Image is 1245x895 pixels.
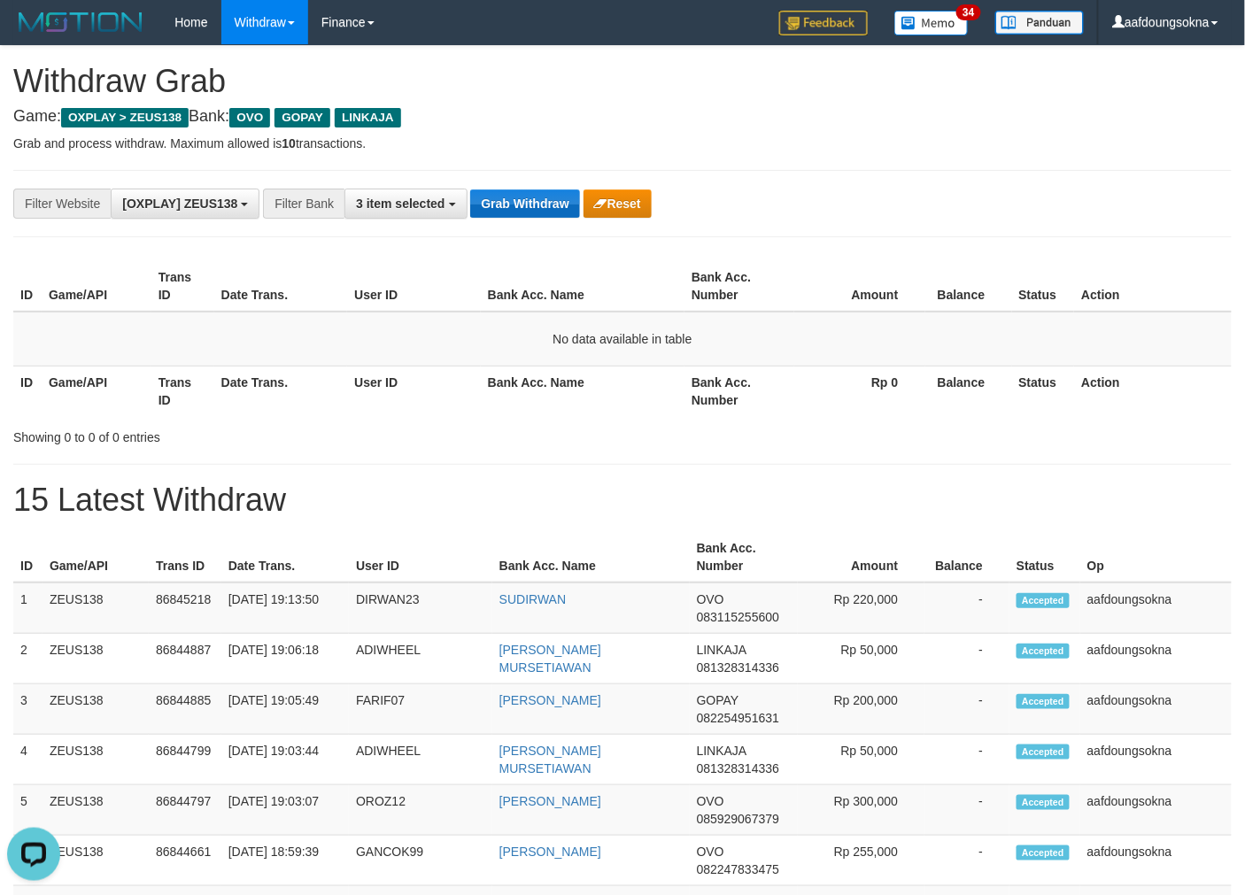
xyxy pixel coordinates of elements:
[925,366,1012,416] th: Balance
[349,532,492,583] th: User ID
[221,583,349,634] td: [DATE] 19:13:50
[13,64,1232,99] h1: Withdraw Grab
[13,482,1232,518] h1: 15 Latest Withdraw
[1012,366,1075,416] th: Status
[282,136,296,150] strong: 10
[1012,261,1075,312] th: Status
[43,532,149,583] th: Game/API
[42,366,151,416] th: Game/API
[149,684,221,735] td: 86844885
[956,4,980,20] span: 34
[684,366,794,416] th: Bank Acc. Number
[894,11,969,35] img: Button%20Memo.svg
[149,583,221,634] td: 86845218
[1017,745,1070,760] span: Accepted
[13,9,148,35] img: MOTION_logo.png
[347,366,481,416] th: User ID
[1009,532,1080,583] th: Status
[349,785,492,836] td: OROZ12
[13,634,43,684] td: 2
[149,785,221,836] td: 86844797
[356,197,445,211] span: 3 item selected
[151,261,214,312] th: Trans ID
[122,197,237,211] span: [OXPLAY] ZEUS138
[798,583,924,634] td: Rp 220,000
[111,189,259,219] button: [OXPLAY] ZEUS138
[349,583,492,634] td: DIRWAN23
[925,261,1012,312] th: Balance
[1080,836,1232,886] td: aafdoungsokna
[1017,845,1070,860] span: Accepted
[221,785,349,836] td: [DATE] 19:03:07
[344,189,467,219] button: 3 item selected
[1017,795,1070,810] span: Accepted
[584,189,652,218] button: Reset
[492,532,690,583] th: Bank Acc. Name
[697,592,724,606] span: OVO
[470,189,579,218] button: Grab Withdraw
[149,634,221,684] td: 86844887
[995,11,1084,35] img: panduan.png
[794,261,925,312] th: Amount
[697,812,779,826] span: Copy 085929067379 to clipboard
[221,836,349,886] td: [DATE] 18:59:39
[43,634,149,684] td: ZEUS138
[347,261,481,312] th: User ID
[13,135,1232,152] p: Grab and process withdraw. Maximum allowed is transactions.
[924,735,1009,785] td: -
[798,785,924,836] td: Rp 300,000
[43,836,149,886] td: ZEUS138
[275,108,330,127] span: GOPAY
[43,684,149,735] td: ZEUS138
[13,366,42,416] th: ID
[697,761,779,775] span: Copy 081328314336 to clipboard
[13,785,43,836] td: 5
[794,366,925,416] th: Rp 0
[697,794,724,808] span: OVO
[499,643,601,675] a: [PERSON_NAME] MURSETIAWAN
[1017,644,1070,659] span: Accepted
[13,735,43,785] td: 4
[697,744,746,758] span: LINKAJA
[779,11,868,35] img: Feedback.jpg
[1080,785,1232,836] td: aafdoungsokna
[1080,684,1232,735] td: aafdoungsokna
[798,836,924,886] td: Rp 255,000
[263,189,344,219] div: Filter Bank
[13,312,1232,366] td: No data available in table
[221,634,349,684] td: [DATE] 19:06:18
[229,108,270,127] span: OVO
[349,684,492,735] td: FARIF07
[684,261,794,312] th: Bank Acc. Number
[13,684,43,735] td: 3
[42,261,151,312] th: Game/API
[221,532,349,583] th: Date Trans.
[924,684,1009,735] td: -
[924,532,1009,583] th: Balance
[697,693,738,707] span: GOPAY
[13,108,1232,126] h4: Game: Bank:
[1074,261,1232,312] th: Action
[924,583,1009,634] td: -
[798,735,924,785] td: Rp 50,000
[798,532,924,583] th: Amount
[149,735,221,785] td: 86844799
[214,261,348,312] th: Date Trans.
[499,845,601,859] a: [PERSON_NAME]
[924,634,1009,684] td: -
[43,583,149,634] td: ZEUS138
[697,711,779,725] span: Copy 082254951631 to clipboard
[149,532,221,583] th: Trans ID
[697,610,779,624] span: Copy 083115255600 to clipboard
[499,592,566,606] a: SUDIRWAN
[13,189,111,219] div: Filter Website
[221,735,349,785] td: [DATE] 19:03:44
[697,862,779,876] span: Copy 082247833475 to clipboard
[697,643,746,657] span: LINKAJA
[43,735,149,785] td: ZEUS138
[7,7,60,60] button: Open LiveChat chat widget
[1074,366,1232,416] th: Action
[924,785,1009,836] td: -
[61,108,189,127] span: OXPLAY > ZEUS138
[13,532,43,583] th: ID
